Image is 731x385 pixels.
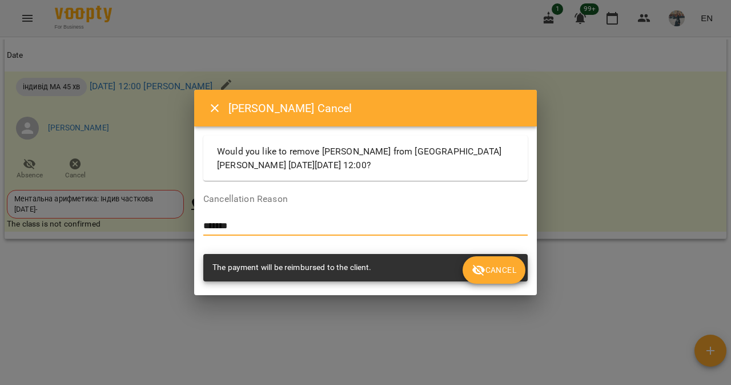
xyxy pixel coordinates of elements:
[228,100,523,117] h6: [PERSON_NAME] Cancel
[203,195,528,204] label: Cancellation Reason
[212,257,372,278] div: The payment will be reimbursed to the client.
[463,256,525,284] button: Cancel
[201,94,228,122] button: Close
[472,263,516,277] span: Cancel
[203,136,528,181] div: Would you like to remove [PERSON_NAME] from [GEOGRAPHIC_DATA][PERSON_NAME] [DATE][DATE] 12:00?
